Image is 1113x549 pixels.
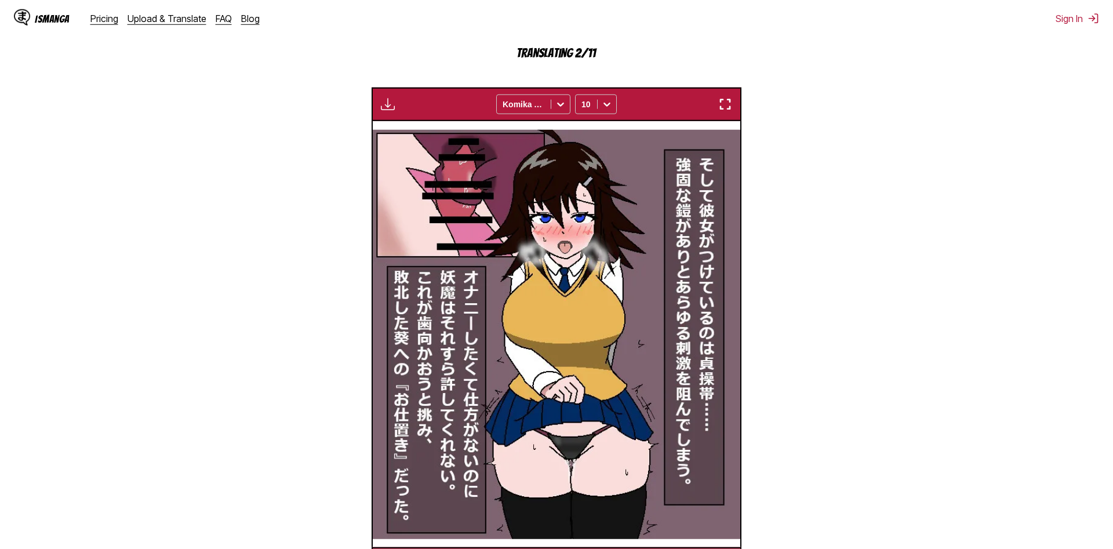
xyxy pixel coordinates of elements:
img: Sign out [1087,13,1099,24]
a: IsManga LogoIsManga [14,9,90,28]
img: IsManga Logo [14,9,30,26]
a: Blog [241,13,260,24]
img: Enter fullscreen [718,97,732,111]
div: IsManga [35,13,70,24]
a: Pricing [90,13,118,24]
button: Sign In [1056,13,1099,24]
a: FAQ [216,13,232,24]
a: Upload & Translate [128,13,206,24]
img: Download translated images [381,97,395,111]
p: Translating 2/11 [441,46,672,60]
img: Manga Panel [373,130,740,539]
